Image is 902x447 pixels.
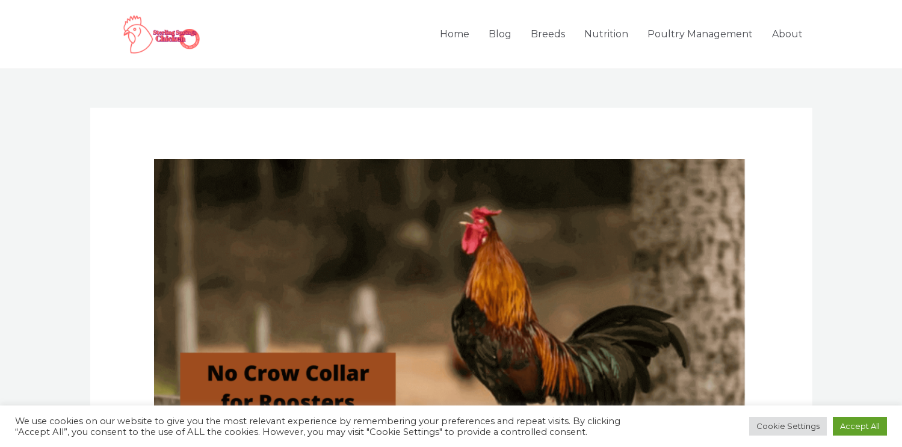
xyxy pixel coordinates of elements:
img: Sterling Springs Chicken [90,10,238,59]
a: Nutrition [575,13,638,55]
a: Poultry Management [638,13,762,55]
a: Blog [479,13,521,55]
a: Cookie Settings [749,417,827,436]
nav: Site Navigation [430,13,812,55]
a: About [762,13,812,55]
a: Breeds [521,13,575,55]
a: Accept All [833,417,887,436]
a: Home [430,13,479,55]
div: We use cookies on our website to give you the most relevant experience by remembering your prefer... [15,416,625,437]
